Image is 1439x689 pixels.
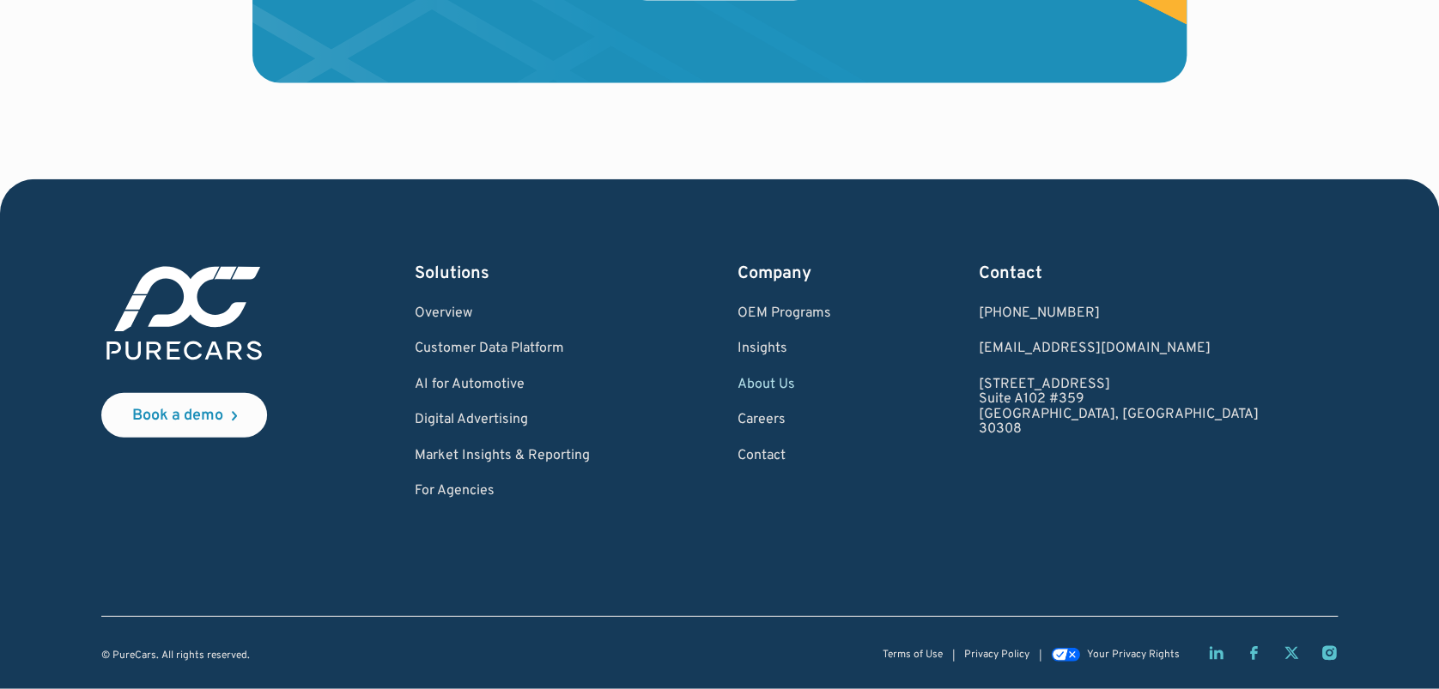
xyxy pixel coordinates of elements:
a: Terms of Use [883,650,943,661]
div: [PHONE_NUMBER] [979,306,1259,322]
a: Twitter X page [1283,644,1300,662]
a: Email us [979,341,1259,357]
div: Your Privacy Rights [1087,650,1180,661]
a: Contact [738,449,831,464]
a: Your Privacy Rights [1051,650,1180,662]
a: Instagram page [1321,644,1338,662]
div: © PureCars. All rights reserved. [101,650,250,662]
a: OEM Programs [738,306,831,322]
a: Privacy Policy [964,650,1029,661]
div: Book a demo [132,408,223,424]
a: Digital Advertising [415,413,590,428]
img: purecars logo [101,262,267,366]
a: For Agencies [415,484,590,499]
a: AI for Automotive [415,378,590,393]
a: Overview [415,306,590,322]
a: Book a demo [101,393,267,438]
a: Market Insights & Reporting [415,449,590,464]
a: Facebook page [1245,644,1262,662]
a: LinkedIn page [1207,644,1224,662]
a: Careers [738,413,831,428]
a: [STREET_ADDRESS]Suite A102 #359[GEOGRAPHIC_DATA], [GEOGRAPHIC_DATA]30308 [979,378,1259,438]
a: About Us [738,378,831,393]
a: Customer Data Platform [415,341,590,357]
div: Company [738,262,831,286]
a: Insights [738,341,831,357]
div: Solutions [415,262,590,286]
div: Contact [979,262,1259,286]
